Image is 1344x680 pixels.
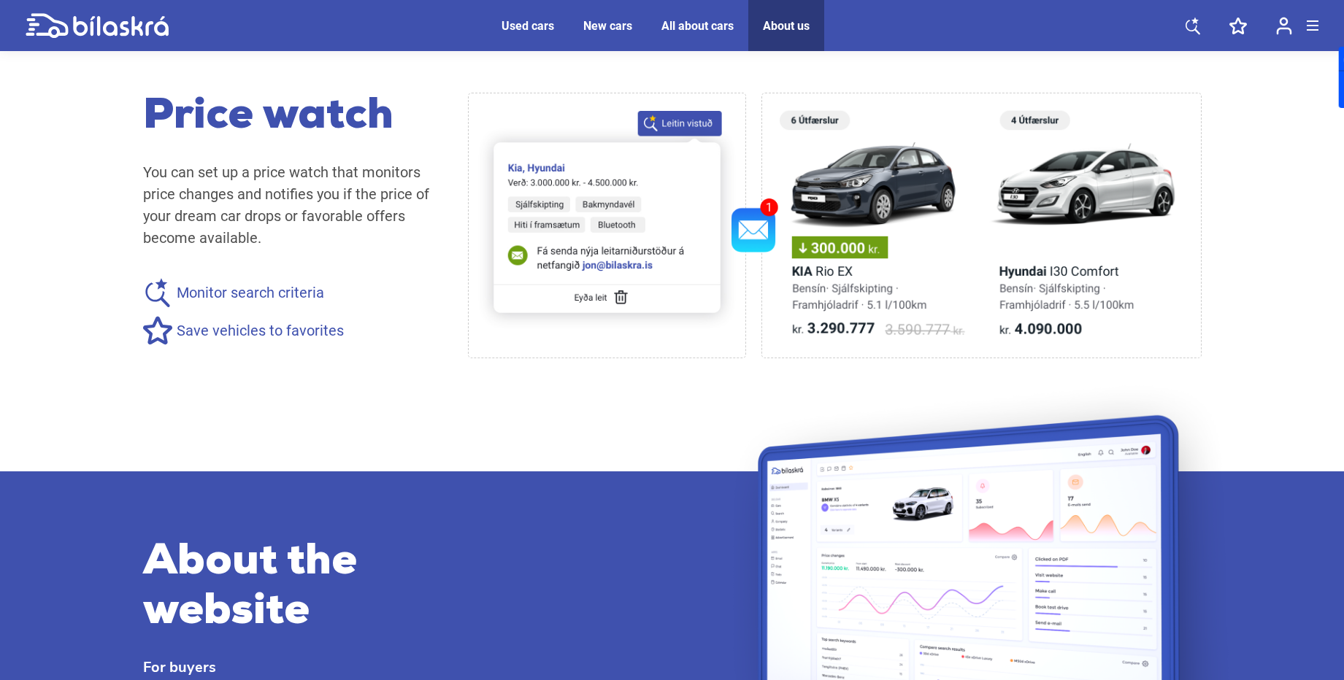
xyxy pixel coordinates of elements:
[143,541,357,634] font: About the website
[661,19,734,33] a: All about cars
[502,19,554,33] a: Used cars
[143,96,393,139] font: Price watch
[583,19,632,33] a: New cars
[780,93,1183,357] img: cars.png
[763,19,810,33] a: About us
[1276,17,1292,35] img: user-login.svg
[143,657,216,677] font: For buyers
[143,163,429,247] font: You can set up a price watch that monitors price changes and notifies you if the price of your dr...
[477,111,737,329] img: search.jpg
[177,322,344,339] font: Save vehicles to favorites
[177,284,324,301] font: Monitor search criteria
